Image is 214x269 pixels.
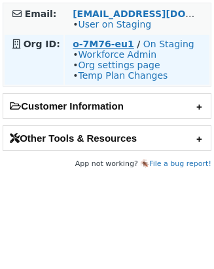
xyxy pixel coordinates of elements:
[3,94,211,118] h2: Customer Information
[78,70,168,81] a: Temp Plan Changes
[3,126,211,150] h2: Other Tools & Resources
[24,39,60,49] strong: Org ID:
[25,9,57,19] strong: Email:
[73,19,151,30] span: •
[73,49,168,81] span: • • •
[143,39,194,49] a: On Staging
[78,49,156,60] a: Workforce Admin
[137,39,140,49] strong: /
[78,60,160,70] a: Org settings page
[73,39,134,49] a: o-7M76-eu1
[149,159,211,168] a: File a bug report!
[78,19,151,30] a: User on Staging
[3,157,211,171] footer: App not working? 🪳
